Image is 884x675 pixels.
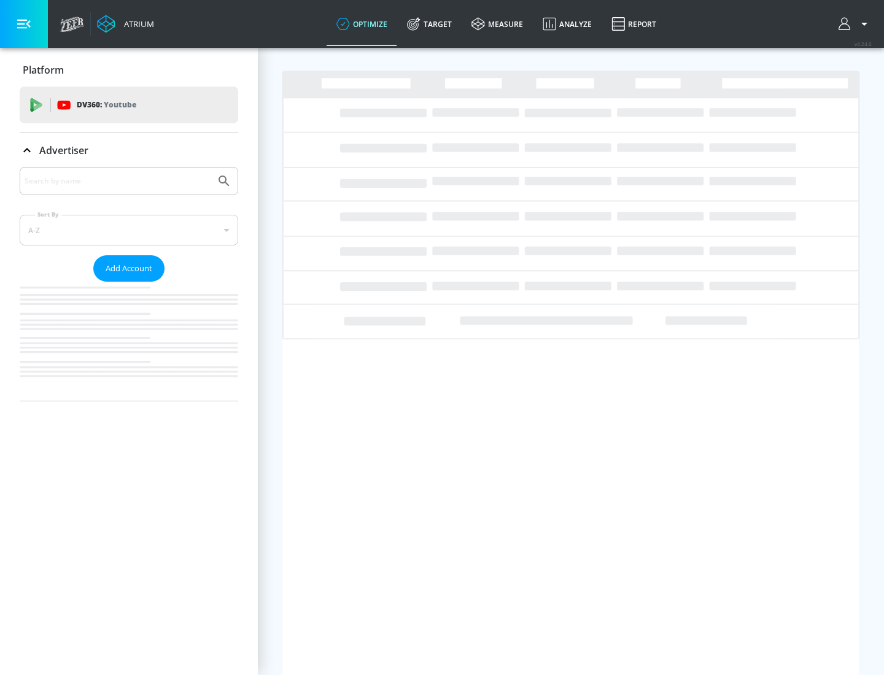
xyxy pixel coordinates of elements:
div: DV360: Youtube [20,87,238,123]
p: DV360: [77,98,136,112]
div: Advertiser [20,133,238,168]
a: Analyze [533,2,602,46]
a: Report [602,2,666,46]
p: Youtube [104,98,136,111]
a: optimize [327,2,397,46]
input: Search by name [25,173,211,189]
nav: list of Advertiser [20,282,238,401]
div: A-Z [20,215,238,245]
a: Target [397,2,462,46]
span: Add Account [106,261,152,276]
div: Atrium [119,18,154,29]
div: Advertiser [20,167,238,401]
p: Advertiser [39,144,88,157]
span: v 4.24.0 [855,40,872,47]
button: Add Account [93,255,165,282]
label: Sort By [35,210,61,218]
a: Atrium [97,15,154,33]
a: measure [462,2,533,46]
p: Platform [23,63,64,77]
div: Platform [20,53,238,87]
